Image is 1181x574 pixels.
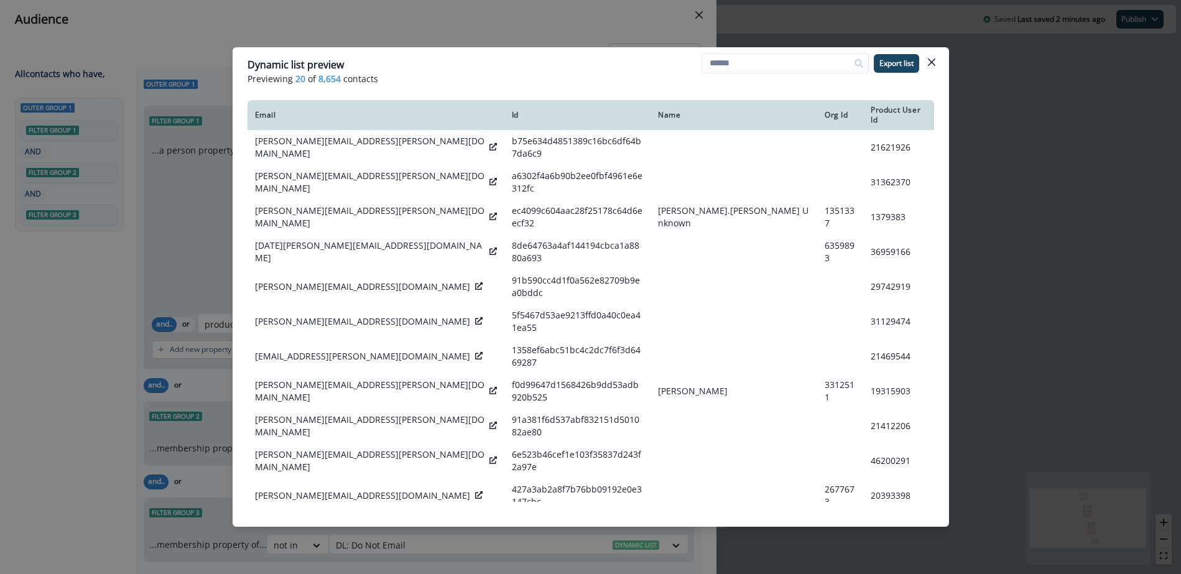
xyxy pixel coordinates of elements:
td: 29742919 [863,269,933,304]
td: 19315903 [863,374,933,409]
p: [EMAIL_ADDRESS][PERSON_NAME][DOMAIN_NAME] [255,350,470,363]
td: f0d99647d1568426b9dd53adb920b525 [504,374,651,409]
div: Org Id [825,110,856,120]
td: 2677673 [817,478,863,513]
td: ec4099c604aac28f25178c64d6eecf32 [504,200,651,234]
td: 1351337 [817,200,863,234]
td: 36959166 [863,234,933,269]
p: [PERSON_NAME][EMAIL_ADDRESS][DOMAIN_NAME] [255,315,470,328]
div: Id [512,110,643,120]
button: Export list [874,54,919,73]
td: 5f5467d53ae9213ffd0a40c0ea41ea55 [504,304,651,339]
td: 21412206 [863,409,933,443]
td: b75e634d4851389c16bc6df64b7da6c9 [504,130,651,165]
td: 6e523b46cef1e103f35837d243f2a97e [504,443,651,478]
p: [PERSON_NAME][EMAIL_ADDRESS][PERSON_NAME][DOMAIN_NAME] [255,205,484,229]
p: [PERSON_NAME][EMAIL_ADDRESS][DOMAIN_NAME] [255,280,470,293]
span: 8,654 [318,72,341,85]
p: [PERSON_NAME][EMAIL_ADDRESS][PERSON_NAME][DOMAIN_NAME] [255,448,484,473]
span: 20 [295,72,305,85]
td: 20393398 [863,478,933,513]
td: 91b590cc4d1f0a562e82709b9ea0bddc [504,269,651,304]
p: Dynamic list preview [248,57,344,72]
td: [PERSON_NAME] [651,374,817,409]
p: [DATE][PERSON_NAME][EMAIL_ADDRESS][DOMAIN_NAME] [255,239,484,264]
p: Previewing of contacts [248,72,934,85]
td: [PERSON_NAME].[PERSON_NAME] Unknown [651,200,817,234]
div: Name [658,110,810,120]
button: Close [922,52,942,72]
td: 6359893 [817,234,863,269]
p: [PERSON_NAME][EMAIL_ADDRESS][PERSON_NAME][DOMAIN_NAME] [255,135,484,160]
div: Product User Id [871,105,926,125]
td: 3312511 [817,374,863,409]
td: 31129474 [863,304,933,339]
p: [PERSON_NAME][EMAIL_ADDRESS][PERSON_NAME][DOMAIN_NAME] [255,379,484,404]
p: Export list [879,59,914,68]
td: 91a381f6d537abf832151d501082ae80 [504,409,651,443]
td: 21469544 [863,339,933,374]
p: [PERSON_NAME][EMAIL_ADDRESS][DOMAIN_NAME] [255,489,470,502]
td: 21621926 [863,130,933,165]
p: [PERSON_NAME][EMAIL_ADDRESS][PERSON_NAME][DOMAIN_NAME] [255,414,484,438]
td: 8de64763a4af144194cbca1a8880a693 [504,234,651,269]
td: 1358ef6abc51bc4c2dc7f6f3d6469287 [504,339,651,374]
td: 31362370 [863,165,933,200]
div: Email [255,110,497,120]
p: [PERSON_NAME][EMAIL_ADDRESS][PERSON_NAME][DOMAIN_NAME] [255,170,484,195]
td: 46200291 [863,443,933,478]
td: 427a3ab2a8f7b76bb09192e0e3147cbc [504,478,651,513]
td: a6302f4a6b90b2ee0fbf4961e6e312fc [504,165,651,200]
td: 1379383 [863,200,933,234]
